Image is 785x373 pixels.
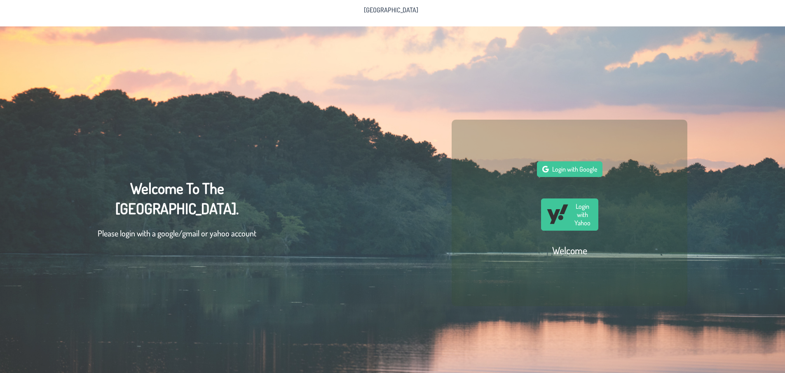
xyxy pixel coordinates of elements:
span: Login with Google [552,165,597,173]
a: [GEOGRAPHIC_DATA] [359,3,423,17]
div: Welcome To The [GEOGRAPHIC_DATA]. [98,178,256,248]
button: Login with Google [537,161,602,177]
li: Pine Lake Park [359,3,423,17]
span: Login with Yahoo [572,202,593,227]
button: Login with Yahoo [541,198,598,231]
span: [GEOGRAPHIC_DATA] [364,7,418,13]
h2: Welcome [552,244,587,257]
p: Please login with a google/gmail or yahoo account [98,227,256,239]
